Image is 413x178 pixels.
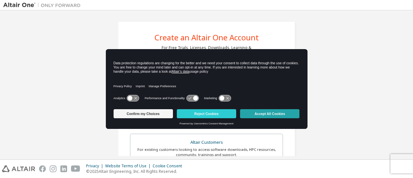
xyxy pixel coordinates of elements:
[2,165,35,172] img: altair_logo.svg
[50,165,56,172] img: instagram.svg
[71,165,80,172] img: youtube.svg
[155,34,259,41] div: Create an Altair One Account
[60,165,67,172] img: linkedin.svg
[86,169,186,174] p: © 2025 Altair Engineering, Inc. All Rights Reserved.
[134,147,279,157] div: For existing customers looking to access software downloads, HPC resources, community, trainings ...
[3,2,84,8] img: Altair One
[105,163,153,169] div: Website Terms of Use
[153,163,186,169] div: Cookie Consent
[39,165,46,172] img: facebook.svg
[134,138,279,147] div: Altair Customers
[162,45,251,56] div: For Free Trials, Licenses, Downloads, Learning & Documentation and so much more.
[86,163,105,169] div: Privacy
